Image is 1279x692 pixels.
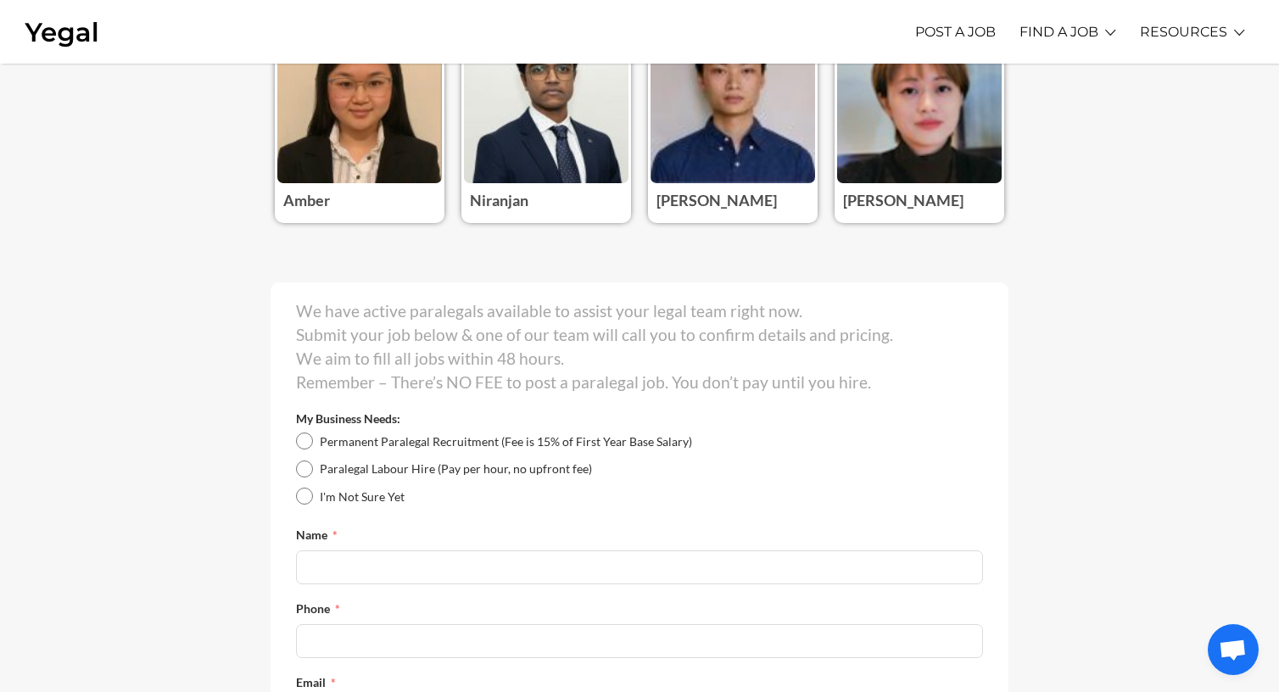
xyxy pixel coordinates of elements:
input: Permanent Paralegal Recruitment (Fee is 15% of First Year Base Salary) [296,432,313,449]
img: Photo [275,16,444,186]
p: Remember – There’s NO FEE to post a paralegal job. You don’t pay until you hire. [296,371,983,394]
input: Phone [296,624,983,658]
p: Submit your job below & one of our team will call you to confirm details and pricing. [296,323,983,347]
input: I'm Not Sure Yet [296,488,313,505]
a: RESOURCES [1140,8,1227,55]
h3: [PERSON_NAME] [656,178,809,214]
p: We have active paralegals available to assist your legal team right now. [296,299,983,323]
img: Photo [461,16,631,186]
label: Phone [296,601,340,616]
h3: Amber [283,178,436,214]
label: Name [296,527,338,542]
span: Permanent Paralegal Recruitment (Fee is 15% of First Year Base Salary) [320,434,692,449]
input: Paralegal Labour Hire (Pay per hour, no upfront fee) [296,460,313,477]
input: Name [296,550,983,584]
img: Photo [835,16,1004,186]
div: Open chat [1208,624,1259,675]
span: I'm Not Sure Yet [320,489,405,504]
label: My Business Needs: [296,411,400,426]
a: FIND A JOB [1019,8,1098,55]
img: Photo [648,16,818,186]
p: We aim to fill all jobs within 48 hours. [296,347,983,371]
label: Email [296,675,336,689]
h3: Niranjan [470,178,623,214]
h3: [PERSON_NAME] [843,178,996,214]
a: POST A JOB [915,8,996,55]
span: Paralegal Labour Hire (Pay per hour, no upfront fee) [320,461,592,476]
